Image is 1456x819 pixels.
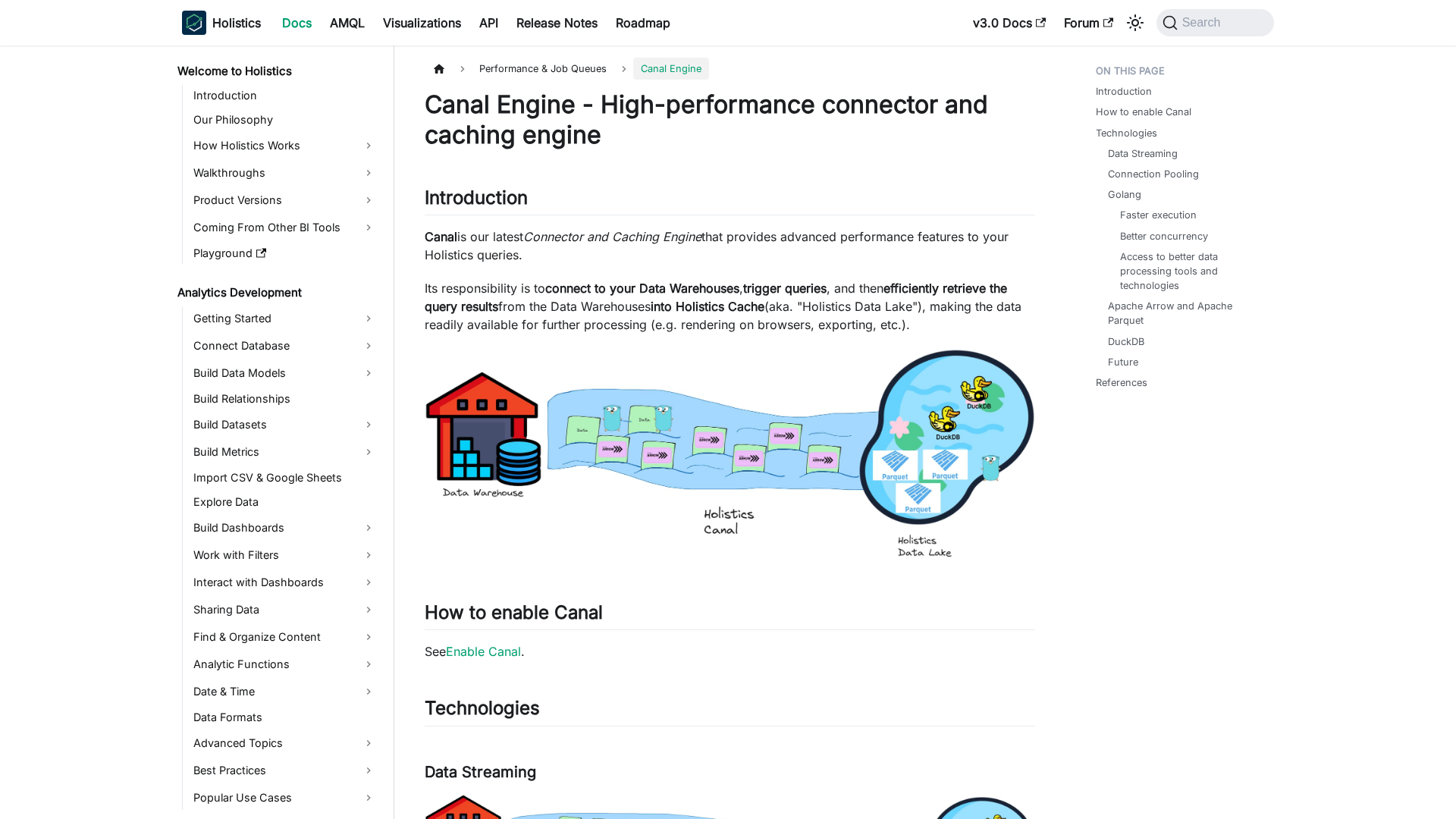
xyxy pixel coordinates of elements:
[1120,229,1208,243] a: Better concurrency
[189,786,381,810] a: Popular Use Cases
[425,279,1035,334] p: Its responsibility is to , , and then from the Data Warehouses (aka. "Holistics Data Lake"), maki...
[189,731,381,755] a: Advanced Topics
[1096,105,1191,119] a: How to enable Canal
[273,11,321,35] a: Docs
[189,652,381,676] a: Analytic Functions
[173,61,381,82] a: Welcome to Holistics
[425,58,453,80] a: Home page
[189,625,381,649] a: Find & Organize Content
[189,758,381,783] a: Best Practices
[182,11,261,35] a: HolisticsHolisticsHolistics
[189,388,381,409] a: Build Relationships
[321,11,374,35] a: AMQL
[189,491,381,513] a: Explore Data
[189,161,381,185] a: Walkthroughs
[633,58,709,80] span: Canal Engine
[189,243,381,264] a: Playground
[1108,167,1199,181] a: Connection Pooling
[374,11,470,35] a: Visualizations
[425,58,1035,80] nav: Breadcrumbs
[1108,146,1178,161] a: Data Streaming
[189,188,381,212] a: Product Versions
[743,281,827,296] strong: trigger queries
[1108,334,1144,349] a: DuckDB
[425,187,1035,215] h2: Introduction
[1123,11,1147,35] button: Switch between dark and light mode (currently system mode)
[425,227,1035,264] p: is our latest that provides advanced performance features to your Holistics queries.
[425,349,1035,560] img: performance-canal-overview
[1178,16,1230,30] span: Search
[173,282,381,303] a: Analytics Development
[189,707,381,728] a: Data Formats
[607,11,679,35] a: Roadmap
[189,570,381,595] a: Interact with Dashboards
[545,281,739,296] strong: connect to your Data Warehouses
[189,306,381,331] a: Getting Started
[651,299,764,314] strong: into Holistics Cache
[425,229,457,244] strong: Canal
[189,543,381,567] a: Work with Filters
[1108,355,1138,369] a: Future
[425,763,1035,782] h3: Data Streaming
[425,642,1035,661] p: See .
[425,89,1035,150] h1: Canal Engine - High-performance connector and caching engine
[470,11,507,35] a: API
[189,440,381,464] a: Build Metrics
[212,14,261,32] b: Holistics
[1108,299,1259,328] a: Apache Arrow and Apache Parquet
[189,679,381,704] a: Date & Time
[189,598,381,622] a: Sharing Data
[446,644,521,659] a: Enable Canal
[189,85,381,106] a: Introduction
[1108,187,1141,202] a: Golang
[1096,375,1147,390] a: References
[189,109,381,130] a: Our Philosophy
[189,215,381,240] a: Coming From Other BI Tools
[1055,11,1122,35] a: Forum
[1156,9,1274,36] button: Search (Command+K)
[1120,208,1197,222] a: Faster execution
[189,467,381,488] a: Import CSV & Google Sheets
[523,229,701,244] em: Connector and Caching Engine
[167,45,394,819] nav: Docs sidebar
[1096,84,1152,99] a: Introduction
[189,334,381,358] a: Connect Database
[964,11,1055,35] a: v3.0 Docs
[425,601,1035,630] h2: How to enable Canal
[189,133,381,158] a: How Holistics Works
[1120,249,1253,293] a: Access to better data processing tools and technologies
[189,361,381,385] a: Build Data Models
[507,11,607,35] a: Release Notes
[189,516,381,540] a: Build Dashboards
[425,697,1035,726] h2: Technologies
[189,413,381,437] a: Build Datasets
[182,11,206,35] img: Holistics
[1096,126,1157,140] a: Technologies
[472,58,614,80] span: Performance & Job Queues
